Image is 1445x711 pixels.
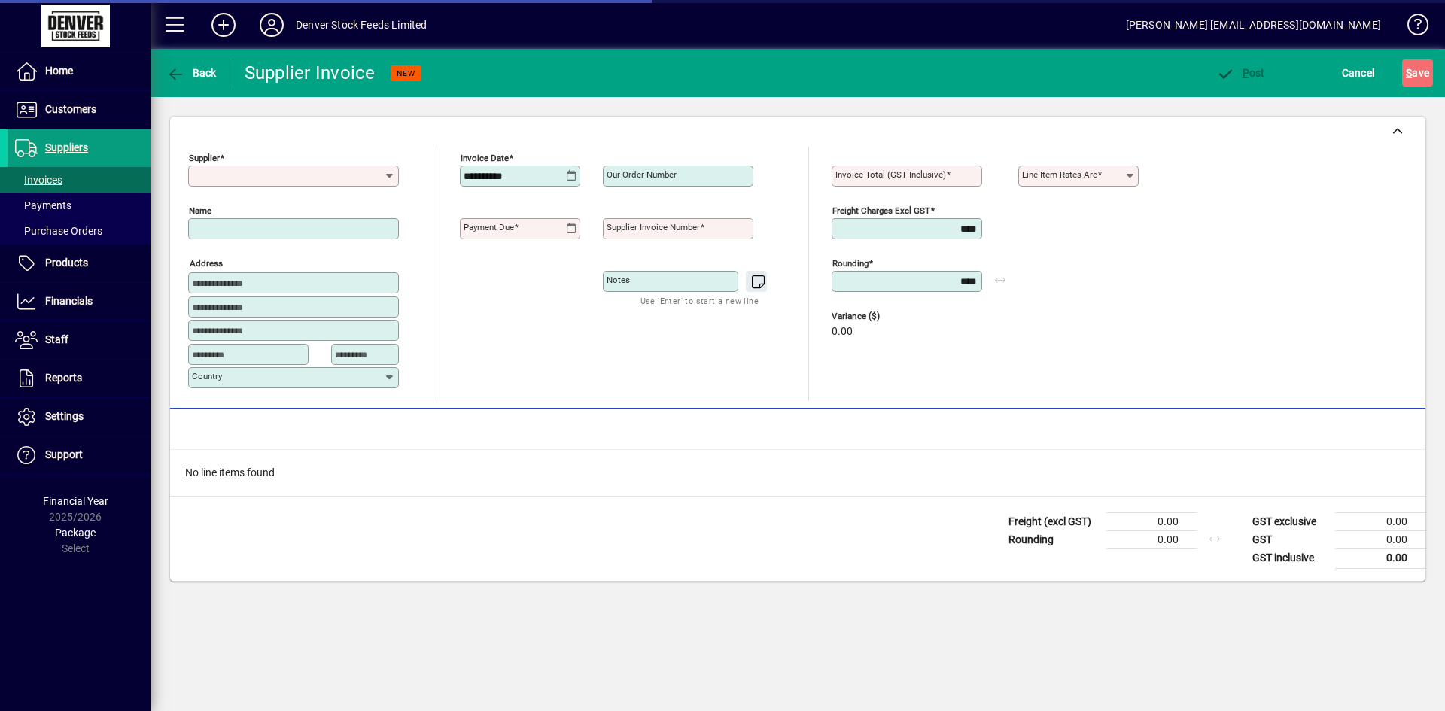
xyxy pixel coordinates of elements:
[8,321,151,359] a: Staff
[832,258,869,269] mat-label: Rounding
[45,333,68,345] span: Staff
[245,61,376,85] div: Supplier Invoice
[189,205,211,216] mat-label: Name
[1335,530,1425,548] td: 0.00
[8,53,151,90] a: Home
[1001,530,1106,548] td: Rounding
[835,169,946,180] mat-label: Invoice Total (GST inclusive)
[45,372,82,384] span: Reports
[8,360,151,397] a: Reports
[1106,530,1197,548] td: 0.00
[1245,512,1335,530] td: GST exclusive
[1245,530,1335,548] td: GST
[296,13,427,37] div: Denver Stock Feeds Limited
[8,218,151,244] a: Purchase Orders
[43,495,108,507] span: Financial Year
[1001,512,1106,530] td: Freight (excl GST)
[199,11,248,38] button: Add
[8,436,151,474] a: Support
[192,371,222,381] mat-label: Country
[1126,13,1381,37] div: [PERSON_NAME] [EMAIL_ADDRESS][DOMAIN_NAME]
[1335,512,1425,530] td: 0.00
[832,326,853,338] span: 0.00
[607,275,630,285] mat-label: Notes
[163,59,221,87] button: Back
[8,245,151,282] a: Products
[8,398,151,436] a: Settings
[15,174,62,186] span: Invoices
[1245,548,1335,567] td: GST inclusive
[45,65,73,77] span: Home
[45,141,88,153] span: Suppliers
[464,222,514,232] mat-label: Payment due
[8,91,151,129] a: Customers
[1338,59,1379,87] button: Cancel
[15,199,71,211] span: Payments
[248,11,296,38] button: Profile
[1022,169,1097,180] mat-label: Line item rates are
[607,222,700,232] mat-label: Supplier invoice number
[1335,548,1425,567] td: 0.00
[189,153,220,163] mat-label: Supplier
[607,169,677,180] mat-label: Our order number
[55,527,96,539] span: Package
[397,68,415,78] span: NEW
[45,295,93,307] span: Financials
[832,311,922,321] span: Variance ($)
[1216,67,1265,79] span: ost
[45,448,83,460] span: Support
[1396,3,1426,52] a: Knowledge Base
[166,67,217,79] span: Back
[1243,67,1249,79] span: P
[1402,59,1433,87] button: Save
[8,283,151,321] a: Financials
[15,225,102,237] span: Purchase Orders
[8,167,151,193] a: Invoices
[1106,512,1197,530] td: 0.00
[45,257,88,269] span: Products
[461,153,509,163] mat-label: Invoice date
[640,292,759,309] mat-hint: Use 'Enter' to start a new line
[1406,67,1412,79] span: S
[45,103,96,115] span: Customers
[1342,61,1375,85] span: Cancel
[151,59,233,87] app-page-header-button: Back
[45,410,84,422] span: Settings
[8,193,151,218] a: Payments
[832,205,930,216] mat-label: Freight charges excl GST
[1406,61,1429,85] span: ave
[170,450,1425,496] div: No line items found
[1212,59,1269,87] button: Post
